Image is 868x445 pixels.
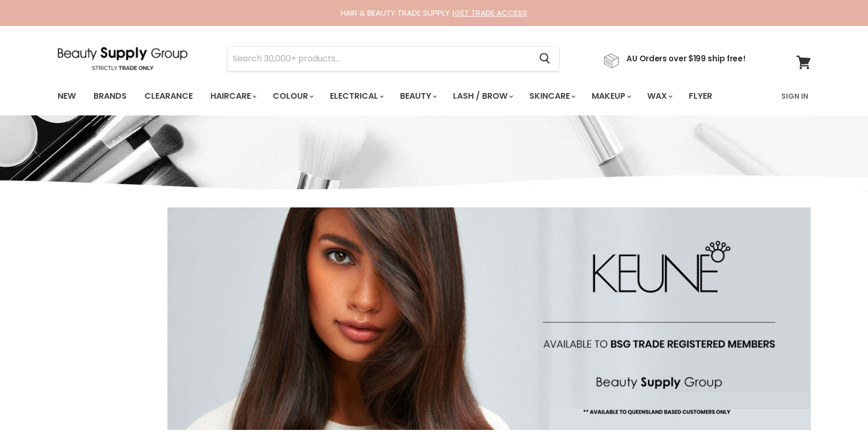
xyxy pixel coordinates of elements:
form: Product [227,46,559,71]
a: Haircare [203,85,263,107]
iframe: Gorgias live chat messenger [816,396,858,435]
a: Clearance [137,85,201,107]
a: Beauty [392,85,443,107]
a: Skincare [522,85,582,107]
div: HAIR & BEAUTY TRADE SUPPLY | [45,8,824,18]
input: Search [228,47,531,71]
button: Search [531,47,559,71]
nav: Main [45,81,824,111]
a: Wax [639,85,679,107]
a: GET TRADE ACCESS [455,7,527,18]
a: Colour [265,85,320,107]
a: Lash / Brow [445,85,519,107]
a: Makeup [584,85,637,107]
ul: Main menu [50,81,747,111]
a: New [50,85,84,107]
a: Brands [86,85,135,107]
a: Electrical [322,85,390,107]
a: Flyer [681,85,720,107]
a: Sign In [775,85,814,107]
